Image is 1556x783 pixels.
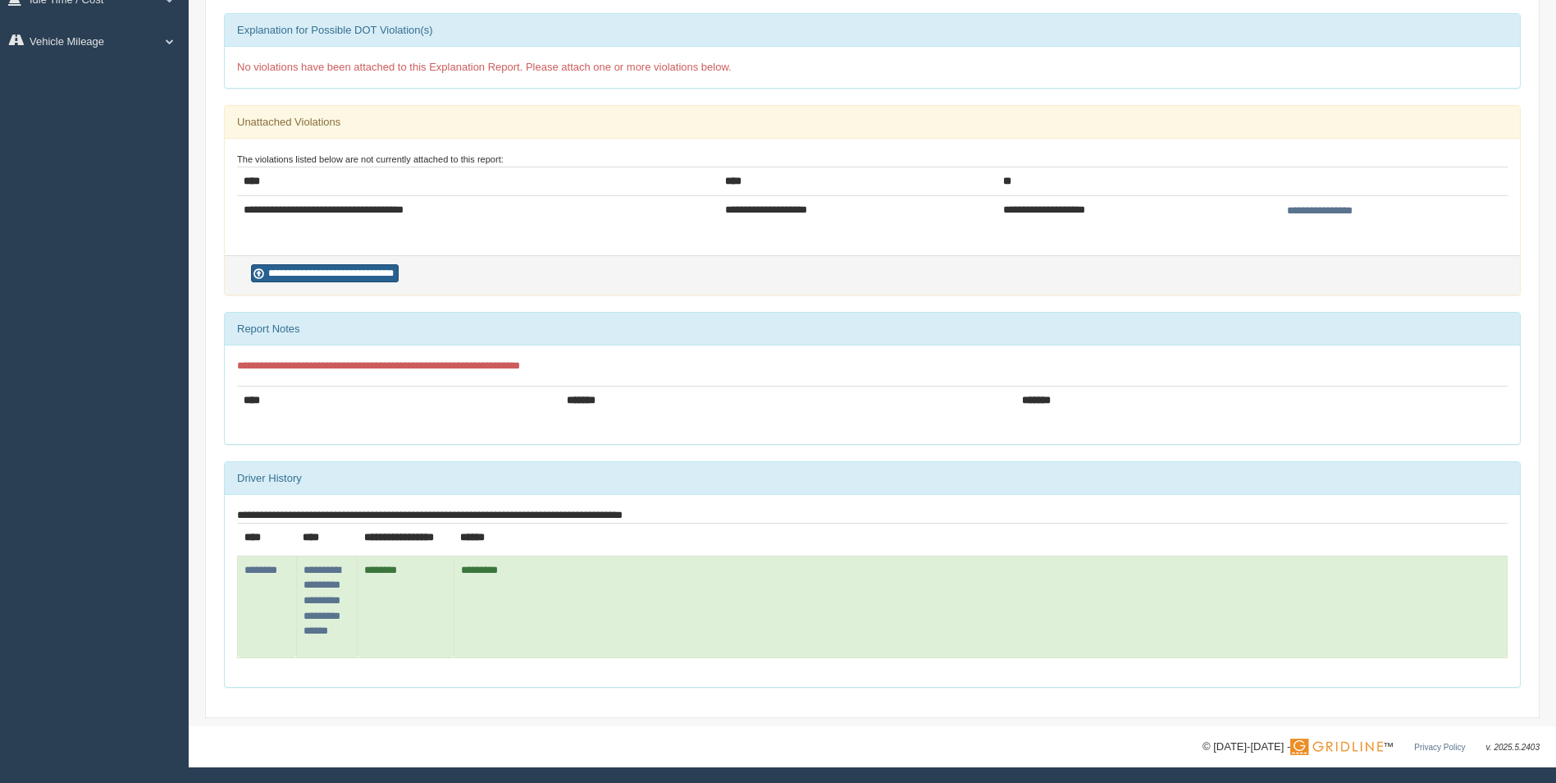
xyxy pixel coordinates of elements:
[225,14,1520,47] div: Explanation for Possible DOT Violation(s)
[225,106,1520,139] div: Unattached Violations
[1290,739,1383,755] img: Gridline
[1486,743,1540,752] span: v. 2025.5.2403
[225,462,1520,495] div: Driver History
[1202,739,1540,756] div: © [DATE]-[DATE] - ™
[1414,743,1465,752] a: Privacy Policy
[237,61,732,73] span: No violations have been attached to this Explanation Report. Please attach one or more violations...
[237,154,504,164] small: The violations listed below are not currently attached to this report:
[225,313,1520,346] div: Report Notes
